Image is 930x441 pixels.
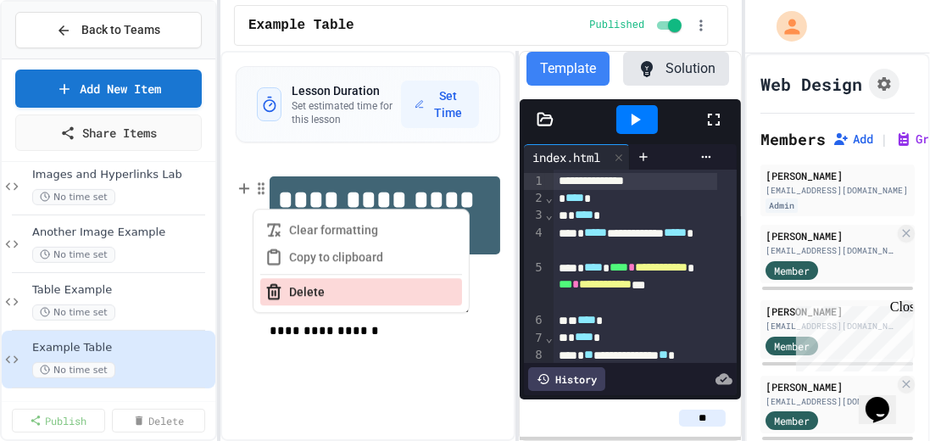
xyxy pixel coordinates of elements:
div: 5 [524,260,545,312]
div: Admin [766,198,798,213]
h3: Lesson Duration [292,82,401,99]
button: Back to Teams [15,12,202,48]
div: History [528,367,605,391]
button: Copy to clipboard [260,243,462,271]
span: Back to Teams [81,21,160,39]
button: Clear formatting [260,216,462,243]
span: Images and Hyperlinks Lab [32,168,212,182]
div: [PERSON_NAME] [766,168,910,183]
div: 3 [524,207,545,225]
button: Add [833,131,873,148]
span: Member [774,413,810,428]
span: No time set [32,247,115,263]
div: 6 [524,312,545,330]
div: index.html [524,148,609,166]
h1: Web Design [760,72,862,96]
span: Member [774,338,810,354]
div: Chat with us now!Close [7,7,117,108]
div: 4 [524,225,545,260]
span: No time set [32,189,115,205]
div: Content is published and visible to students [589,15,685,36]
span: Fold line [545,331,554,344]
div: [EMAIL_ADDRESS][DOMAIN_NAME] [766,184,910,197]
button: Template [526,52,610,86]
span: Fold line [545,208,554,221]
div: [PERSON_NAME] [766,379,894,394]
a: Publish [12,409,105,433]
span: | [880,129,888,149]
div: My Account [759,7,811,46]
button: Solution [623,52,729,86]
div: [EMAIL_ADDRESS][DOMAIN_NAME] [766,395,894,408]
button: Delete [260,278,462,305]
button: Set Time [401,81,478,128]
div: [PERSON_NAME] [766,228,894,243]
span: Table Example [32,283,212,298]
span: Another Image Example [32,226,212,240]
div: 1 [524,173,545,190]
div: [EMAIL_ADDRESS][DOMAIN_NAME] [766,244,894,257]
a: Add New Item [15,70,202,108]
span: No time set [32,304,115,321]
span: Published [589,19,644,32]
button: Assignment Settings [869,69,899,99]
div: index.html [524,144,630,170]
a: Delete [112,409,205,433]
span: Example Table [32,341,212,355]
div: 8 [524,347,545,382]
p: Set estimated time for this lesson [292,99,401,126]
h2: Members [760,127,826,151]
span: Fold line [545,191,554,204]
iframe: chat widget [789,299,913,371]
div: 7 [524,330,545,348]
span: Example Table [248,15,354,36]
span: Member [774,263,810,278]
div: [PERSON_NAME] [766,304,894,319]
a: Share Items [15,114,202,151]
iframe: chat widget [859,373,913,424]
div: [EMAIL_ADDRESS][DOMAIN_NAME] [766,320,894,332]
div: 2 [524,190,545,208]
span: No time set [32,362,115,378]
